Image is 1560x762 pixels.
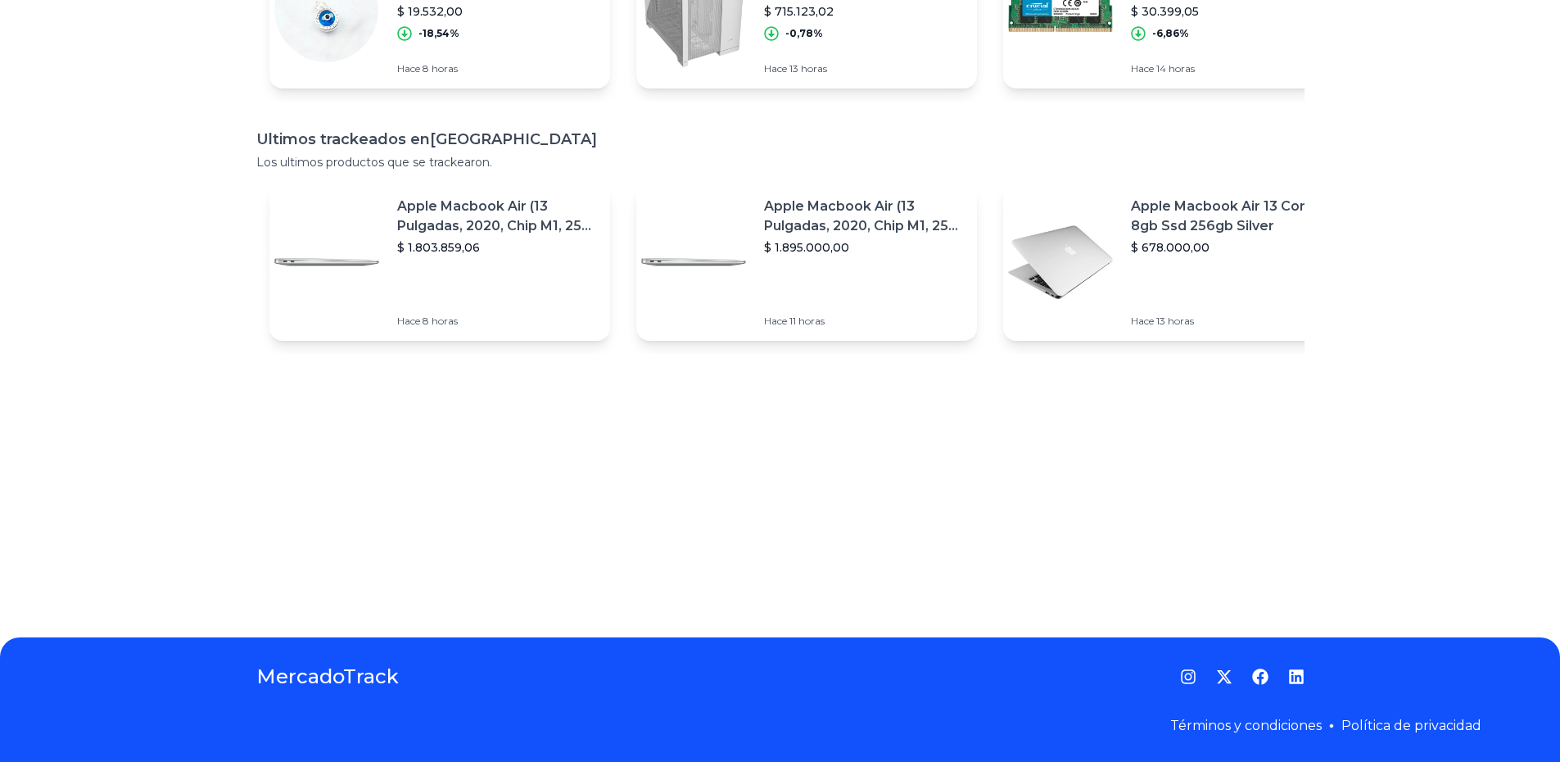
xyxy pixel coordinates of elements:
[764,197,964,236] p: Apple Macbook Air (13 Pulgadas, 2020, Chip M1, 256 Gb De Ssd, 8 Gb De Ram) - Plata
[269,184,610,341] a: Featured imageApple Macbook Air (13 Pulgadas, 2020, Chip M1, 256 Gb De Ssd, 8 Gb De Ram) - Plata$...
[269,205,384,320] img: Featured image
[636,184,977,341] a: Featured imageApple Macbook Air (13 Pulgadas, 2020, Chip M1, 256 Gb De Ssd, 8 Gb De Ram) - Plata$...
[1003,184,1344,341] a: Featured imageApple Macbook Air 13 Core I5 8gb Ssd 256gb Silver$ 678.000,00Hace 13 horas
[1288,669,1305,685] a: LinkedIn
[418,27,459,40] p: -18,54%
[636,205,751,320] img: Featured image
[256,664,399,690] a: MercadoTrack
[1252,669,1268,685] a: Facebook
[1131,3,1331,20] p: $ 30.399,05
[764,3,964,20] p: $ 715.123,02
[1003,205,1118,320] img: Featured image
[785,27,823,40] p: -0,78%
[1131,315,1331,328] p: Hace 13 horas
[1131,197,1331,236] p: Apple Macbook Air 13 Core I5 8gb Ssd 256gb Silver
[764,239,964,256] p: $ 1.895.000,00
[397,197,597,236] p: Apple Macbook Air (13 Pulgadas, 2020, Chip M1, 256 Gb De Ssd, 8 Gb De Ram) - Plata
[764,62,964,75] p: Hace 13 horas
[1131,62,1331,75] p: Hace 14 horas
[1341,718,1481,733] a: Política de privacidad
[256,154,1305,170] p: Los ultimos productos que se trackearon.
[1216,669,1232,685] a: Twitter
[397,3,597,20] p: $ 19.532,00
[1131,239,1331,256] p: $ 678.000,00
[397,62,597,75] p: Hace 8 horas
[764,315,964,328] p: Hace 11 horas
[397,239,597,256] p: $ 1.803.859,06
[1170,718,1322,733] a: Términos y condiciones
[397,315,597,328] p: Hace 8 horas
[1180,669,1196,685] a: Instagram
[1152,27,1189,40] p: -6,86%
[256,128,1305,151] h1: Ultimos trackeados en [GEOGRAPHIC_DATA]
